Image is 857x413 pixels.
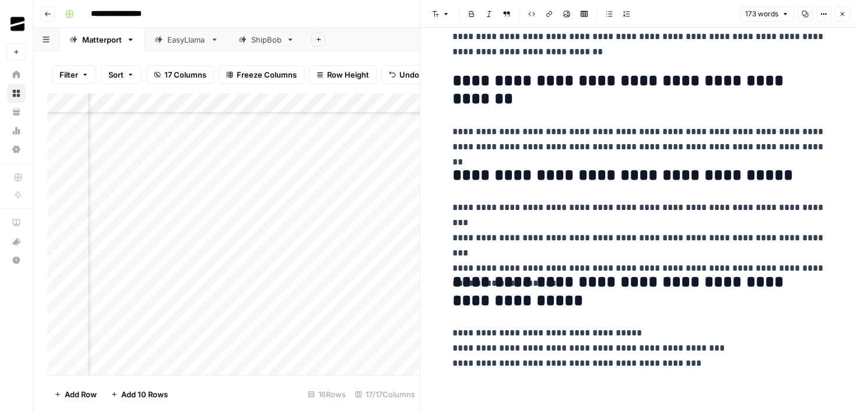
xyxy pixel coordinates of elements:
[7,9,26,38] button: Workspace: OGM
[7,213,26,232] a: AirOps Academy
[65,388,97,400] span: Add Row
[108,69,124,80] span: Sort
[237,69,297,80] span: Freeze Columns
[82,34,122,45] div: Matterport
[167,34,206,45] div: EasyLlama
[104,385,175,404] button: Add 10 Rows
[327,69,369,80] span: Row Height
[101,65,142,84] button: Sort
[7,232,26,251] button: What's new?
[121,388,168,400] span: Add 10 Rows
[164,69,206,80] span: 17 Columns
[7,251,26,269] button: Help + Support
[219,65,304,84] button: Freeze Columns
[7,103,26,121] a: Your Data
[7,13,28,34] img: OGM Logo
[7,84,26,103] a: Browse
[229,28,304,51] a: ShipBob
[7,121,26,140] a: Usage
[381,65,427,84] button: Undo
[8,233,25,250] div: What's new?
[350,385,420,404] div: 17/17 Columns
[7,65,26,84] a: Home
[146,65,214,84] button: 17 Columns
[145,28,229,51] a: EasyLlama
[309,65,377,84] button: Row Height
[745,9,778,19] span: 173 words
[59,28,145,51] a: Matterport
[59,69,78,80] span: Filter
[251,34,282,45] div: ShipBob
[47,385,104,404] button: Add Row
[740,6,794,22] button: 173 words
[52,65,96,84] button: Filter
[303,385,350,404] div: 16 Rows
[399,69,419,80] span: Undo
[7,140,26,159] a: Settings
